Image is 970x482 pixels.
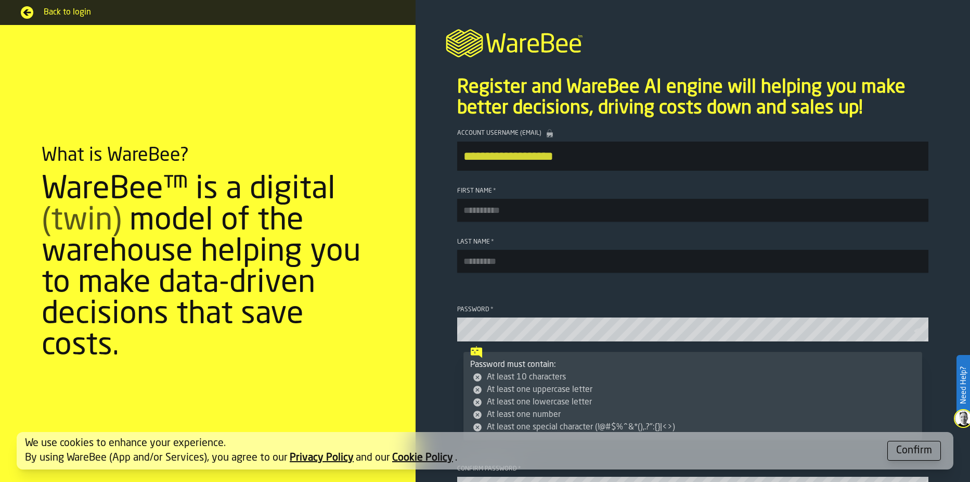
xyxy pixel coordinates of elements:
input: button-toolbar-Last Name [457,250,928,273]
li: At least one lowercase letter [472,396,915,409]
div: alert-[object Object] [17,432,953,470]
div: WareBee™ is a digital model of the warehouse helping you to make data-driven decisions that save ... [42,174,374,362]
span: Required [490,306,494,313]
div: Password must contain: [470,359,915,434]
div: First Name [457,187,928,195]
label: button-toolbar-Password [457,306,928,341]
a: logo-header [416,17,970,67]
div: We use cookies to enhance your experience. By using WareBee (App and/or Services), you agree to o... [25,436,879,465]
li: At least 10 characters [472,371,915,384]
span: Required [491,238,494,246]
div: Password [457,306,928,313]
label: Need Help? [958,356,969,414]
p: Register and WareBee AI engine will helping you make better decisions, driving costs down and sal... [457,77,928,119]
label: button-toolbar-Last Name [457,238,928,273]
div: Last Name [457,238,928,246]
li: At least one number [472,409,915,421]
a: Back to login [21,6,395,19]
div: What is WareBee? [42,145,189,166]
input: button-toolbar-Account Username (Email) [457,142,928,171]
input: button-toolbar-First Name [457,199,928,222]
a: Cookie Policy [392,453,453,463]
button: button-toolbar-Password [914,326,926,336]
span: Back to login [44,6,395,19]
span: (twin) [42,206,122,237]
label: button-toolbar-Account Username (Email) [457,129,928,171]
a: Privacy Policy [290,453,354,463]
div: Confirm [896,443,932,458]
li: At least one uppercase letter [472,384,915,396]
div: Account Username (Email) [457,129,928,137]
button: button- [887,441,941,461]
label: button-toolbar-First Name [457,187,928,222]
input: button-toolbar-Password [457,318,928,341]
span: Required [493,187,496,195]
